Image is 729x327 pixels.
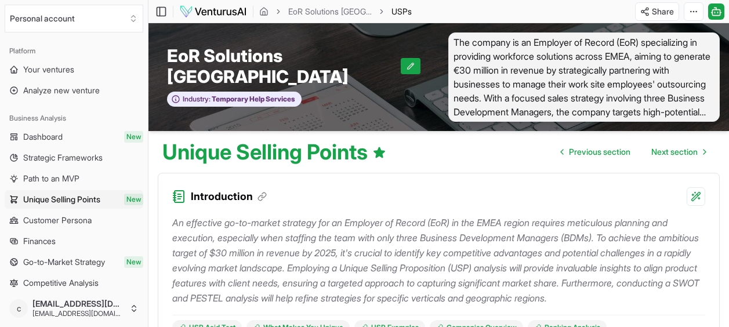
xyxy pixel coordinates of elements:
h3: Introduction [191,188,267,205]
span: The company is an Employer of Record (EoR) specializing in providing workforce solutions across E... [448,32,720,122]
span: [EMAIL_ADDRESS][DOMAIN_NAME] [32,309,125,318]
span: Share [652,6,674,17]
a: Path to an MVP [5,169,143,188]
span: Next section [651,146,698,158]
a: Finances [5,232,143,250]
span: Dashboard [23,131,63,143]
span: New [124,131,143,143]
span: Customer Persona [23,215,92,226]
span: EoR Solutions [GEOGRAPHIC_DATA] [167,45,401,87]
span: Unique Selling Points [23,194,100,205]
span: Analyze new venture [23,85,100,96]
a: EoR Solutions [GEOGRAPHIC_DATA] [288,6,372,17]
p: An effective go-to-market strategy for an Employer of Record (EoR) in the EMEA region requires me... [172,215,705,306]
span: c [9,299,28,318]
span: Finances [23,235,56,247]
div: Platform [5,42,143,60]
img: logo [179,5,247,19]
a: Analyze new venture [5,81,143,100]
button: Share [635,2,679,21]
span: Path to an MVP [23,173,79,184]
a: Go-to-Market StrategyNew [5,253,143,271]
span: Industry: [183,95,211,104]
span: New [124,194,143,205]
button: Industry:Temporary Help Services [167,92,302,107]
span: Competitive Analysis [23,277,99,289]
button: c[EMAIL_ADDRESS][DOMAIN_NAME][EMAIL_ADDRESS][DOMAIN_NAME] [5,295,143,322]
a: DashboardNew [5,128,143,146]
nav: pagination [552,140,715,163]
span: Your ventures [23,64,74,75]
span: New [124,256,143,268]
span: USPs [391,6,412,17]
span: Strategic Frameworks [23,152,103,163]
span: [EMAIL_ADDRESS][DOMAIN_NAME] [32,299,125,309]
a: Competitive Analysis [5,274,143,292]
a: Your ventures [5,60,143,79]
a: Strategic Frameworks [5,148,143,167]
nav: breadcrumb [259,6,412,17]
h1: Unique Selling Points [162,140,386,163]
a: Customer Persona [5,211,143,230]
span: Go-to-Market Strategy [23,256,105,268]
div: Business Analysis [5,109,143,128]
span: USPs [391,6,412,16]
button: Select an organization [5,5,143,32]
a: Go to next page [642,140,715,163]
a: Unique Selling PointsNew [5,190,143,209]
span: Previous section [569,146,630,158]
a: Go to previous page [552,140,640,163]
span: Temporary Help Services [211,95,295,104]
